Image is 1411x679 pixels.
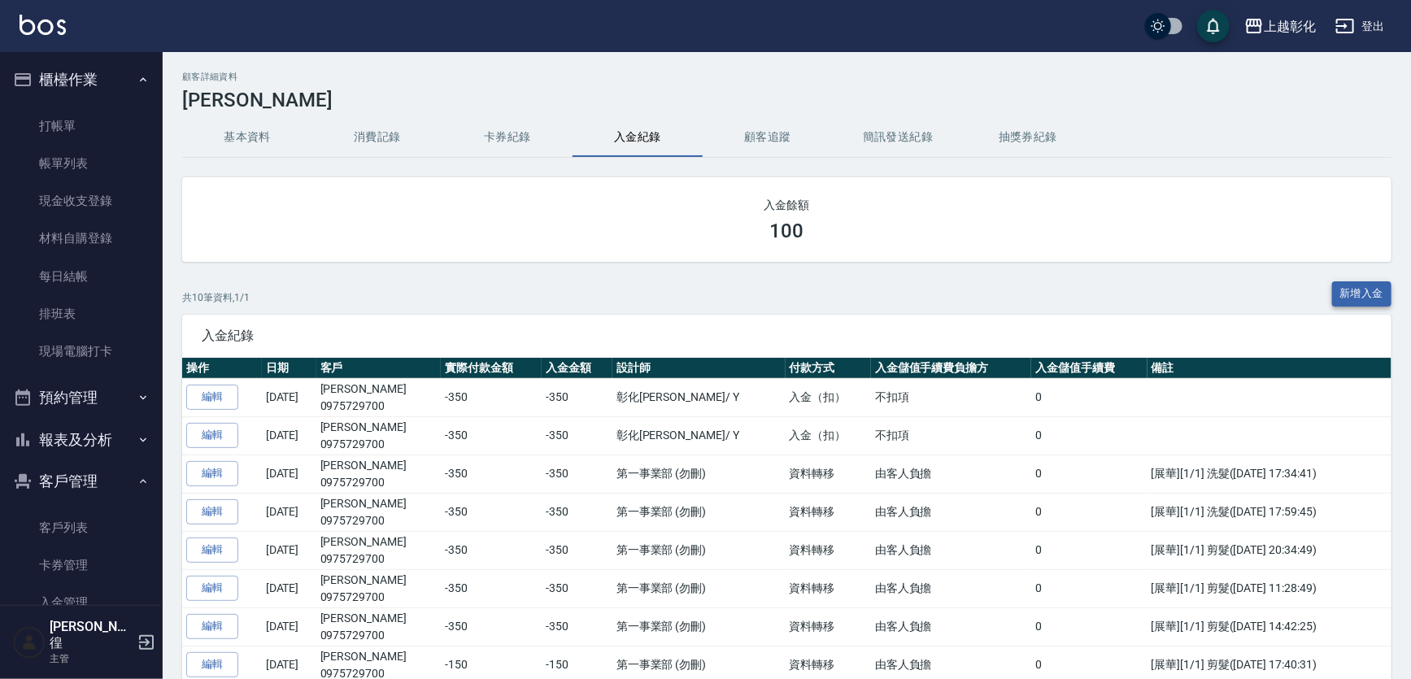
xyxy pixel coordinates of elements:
a: 入金管理 [7,584,156,621]
td: -350 [542,607,612,646]
td: 由客人負擔 [871,455,1031,493]
p: 0975729700 [320,474,438,491]
td: 入金（扣） [786,378,871,416]
button: 基本資料 [182,118,312,157]
td: 資料轉移 [786,531,871,569]
td: -350 [441,493,542,531]
th: 實際付款金額 [441,358,542,379]
a: 客戶列表 [7,509,156,546]
td: [DATE] [262,531,316,569]
button: 報表及分析 [7,419,156,461]
th: 操作 [182,358,262,379]
button: 上越彰化 [1238,10,1322,43]
td: 入金（扣） [786,416,871,455]
p: 0975729700 [320,627,438,644]
td: 資料轉移 [786,493,871,531]
td: 由客人負擔 [871,493,1031,531]
td: 0 [1031,493,1147,531]
h5: [PERSON_NAME]徨 [50,619,133,651]
td: [展華][1/1] 洗髮([DATE] 17:59:45) [1148,493,1391,531]
td: 不扣項 [871,378,1031,416]
a: 編輯 [186,385,238,410]
td: 由客人負擔 [871,531,1031,569]
a: 編輯 [186,461,238,486]
th: 入金金額 [542,358,612,379]
td: [DATE] [262,416,316,455]
a: 編輯 [186,423,238,448]
p: 0975729700 [320,398,438,415]
td: -350 [441,569,542,607]
td: 0 [1031,378,1147,416]
h3: 100 [770,220,804,242]
span: 入金紀錄 [202,328,1372,344]
th: 日期 [262,358,316,379]
td: -350 [542,493,612,531]
th: 客戶 [316,358,442,379]
p: 0975729700 [320,436,438,453]
td: 0 [1031,607,1147,646]
td: -350 [441,607,542,646]
td: -350 [441,531,542,569]
td: 由客人負擔 [871,607,1031,646]
td: 第一事業部 (勿刪) [612,569,786,607]
button: 顧客追蹤 [703,118,833,157]
a: 排班表 [7,295,156,333]
h2: 入金餘額 [202,197,1372,213]
th: 入金儲值手續費 [1031,358,1147,379]
img: Person [13,626,46,659]
td: 資料轉移 [786,569,871,607]
a: 材料自購登錄 [7,220,156,257]
th: 付款方式 [786,358,871,379]
td: [PERSON_NAME] [316,607,442,646]
td: -350 [441,416,542,455]
td: [PERSON_NAME] [316,493,442,531]
button: 入金紀錄 [573,118,703,157]
td: 第一事業部 (勿刪) [612,455,786,493]
p: 0975729700 [320,589,438,606]
a: 打帳單 [7,107,156,145]
a: 現場電腦打卡 [7,333,156,370]
td: [DATE] [262,455,316,493]
td: 第一事業部 (勿刪) [612,607,786,646]
td: [展華][1/1] 剪髮([DATE] 11:28:49) [1148,569,1391,607]
td: [PERSON_NAME] [316,416,442,455]
button: 預約管理 [7,376,156,419]
td: 0 [1031,569,1147,607]
a: 編輯 [186,652,238,677]
td: [PERSON_NAME] [316,455,442,493]
td: [展華][1/1] 洗髮([DATE] 17:34:41) [1148,455,1391,493]
td: 0 [1031,455,1147,493]
th: 入金儲值手續費負擔方 [871,358,1031,379]
a: 編輯 [186,576,238,601]
a: 現金收支登錄 [7,182,156,220]
td: [展華][1/1] 剪髮([DATE] 20:34:49) [1148,531,1391,569]
button: save [1197,10,1230,42]
img: Logo [20,15,66,35]
button: 抽獎券紀錄 [963,118,1093,157]
button: 登出 [1329,11,1391,41]
td: [展華][1/1] 剪髮([DATE] 14:42:25) [1148,607,1391,646]
td: 0 [1031,416,1147,455]
h3: [PERSON_NAME] [182,89,1391,111]
td: [PERSON_NAME] [316,378,442,416]
a: 編輯 [186,499,238,524]
td: -350 [542,531,612,569]
td: 資料轉移 [786,607,871,646]
p: 共 10 筆資料, 1 / 1 [182,290,250,305]
td: [DATE] [262,493,316,531]
button: 卡券紀錄 [442,118,573,157]
p: 主管 [50,651,133,666]
td: -350 [441,378,542,416]
td: 彰化[PERSON_NAME] / Y [612,416,786,455]
button: 客戶管理 [7,460,156,503]
td: -350 [542,378,612,416]
p: 0975729700 [320,551,438,568]
td: [DATE] [262,569,316,607]
td: [DATE] [262,378,316,416]
td: 第一事業部 (勿刪) [612,493,786,531]
a: 每日結帳 [7,258,156,295]
td: [DATE] [262,607,316,646]
td: [PERSON_NAME] [316,569,442,607]
a: 帳單列表 [7,145,156,182]
div: 上越彰化 [1264,16,1316,37]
